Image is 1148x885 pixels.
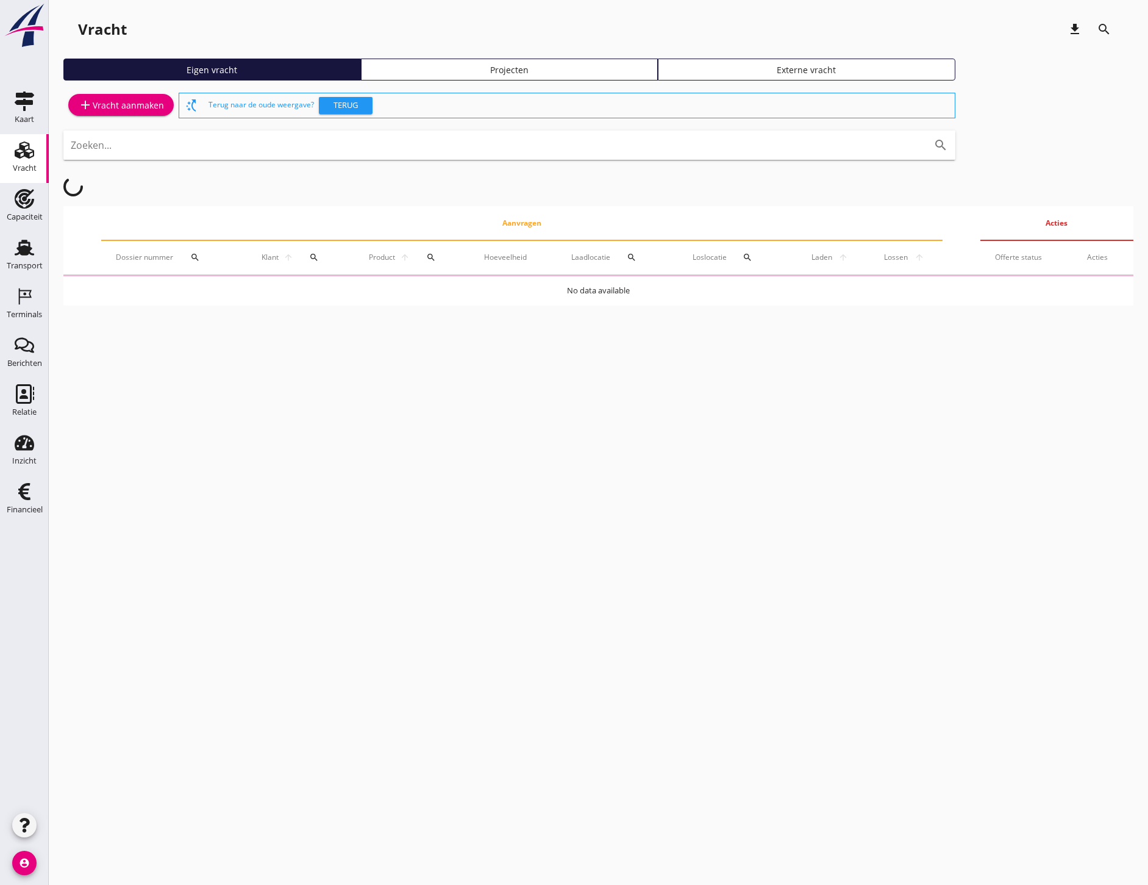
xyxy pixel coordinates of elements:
[933,138,948,152] i: search
[15,115,34,123] div: Kaart
[190,253,200,262] i: search
[184,98,199,113] i: switch_access_shortcut
[7,310,42,318] div: Terminals
[1097,22,1111,37] i: search
[426,253,436,262] i: search
[881,252,911,263] span: Lossen
[69,63,355,76] div: Eigen vracht
[101,206,943,240] th: Aanvragen
[398,253,413,262] i: arrow_upward
[260,252,282,263] span: Klant
[7,359,42,367] div: Berichten
[68,94,174,116] a: Vracht aanmaken
[78,98,93,112] i: add
[71,135,914,155] input: Zoeken...
[7,213,43,221] div: Capaciteit
[78,20,127,39] div: Vracht
[63,276,1133,306] td: No data available
[209,93,950,118] div: Terug naar de oude weergave?
[808,252,835,263] span: Laden
[980,206,1133,240] th: Acties
[7,506,43,514] div: Financieel
[911,253,928,262] i: arrow_upward
[319,97,373,114] button: Terug
[835,253,852,262] i: arrow_upward
[116,243,230,272] div: Dossier nummer
[627,253,636,262] i: search
[366,63,653,76] div: Projecten
[309,253,319,262] i: search
[12,851,37,875] i: account_circle
[484,252,542,263] div: Hoeveelheid
[281,253,296,262] i: arrow_upward
[658,59,955,81] a: Externe vracht
[361,59,658,81] a: Projecten
[324,99,368,112] div: Terug
[7,262,43,270] div: Transport
[366,252,398,263] span: Product
[78,98,164,112] div: Vracht aanmaken
[663,63,950,76] div: Externe vracht
[995,252,1058,263] div: Offerte status
[63,59,361,81] a: Eigen vracht
[2,3,46,48] img: logo-small.a267ee39.svg
[12,408,37,416] div: Relatie
[571,243,663,272] div: Laadlocatie
[12,457,37,465] div: Inzicht
[1068,22,1082,37] i: download
[13,164,37,172] div: Vracht
[693,243,779,272] div: Loslocatie
[743,253,752,262] i: search
[1087,252,1119,263] div: Acties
